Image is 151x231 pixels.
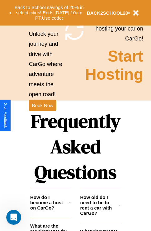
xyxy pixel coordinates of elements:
[29,100,56,111] button: Book Now
[30,105,121,188] h1: Frequently Asked Questions
[87,10,128,16] b: BACK2SCHOOL20
[80,195,119,216] h3: How old do I need to be to rent a car with CarGo?
[12,3,87,22] button: Back to School savings of 20% in select cities! Ends [DATE] 10am PT.Use code:
[6,210,21,225] iframe: Intercom live chat
[30,195,68,210] h3: How do I become a host on CarGo?
[3,103,7,128] div: Give Feedback
[85,47,143,83] h2: Start Hosting
[29,29,64,100] p: Unlock your journey and drive with CarGo where adventure meets the open road!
